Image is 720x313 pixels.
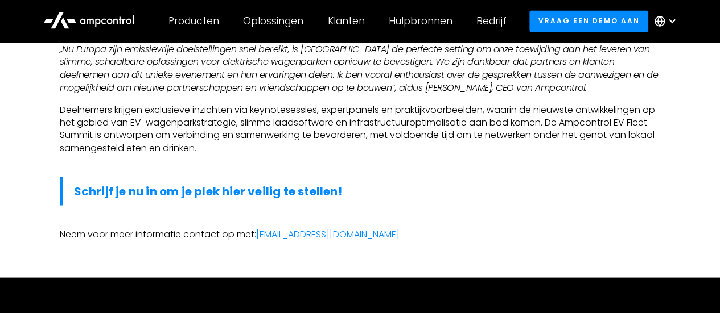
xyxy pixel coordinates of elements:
[74,183,342,199] a: Schrijf je nu in om je plek hier veilig te stellen!
[328,15,365,27] div: Klanten
[60,103,661,155] p: Deelnemers krijgen exclusieve inzichten via keynotesessies, expertpanels en praktijkvoorbeelden, ...
[60,43,661,94] p: ‍
[389,15,452,27] div: Hulpbronnen
[476,15,507,27] div: Bedrijf
[243,15,303,27] div: Oplossingen
[529,10,648,31] a: Vraag een demo aan
[168,15,219,27] div: Producten
[60,43,659,94] em: „Nu Europa zijn emissievrije doelstellingen snel bereikt, is [GEOGRAPHIC_DATA] de perfecte settin...
[256,227,400,240] a: [EMAIL_ADDRESS][DOMAIN_NAME]
[60,228,661,240] p: Neem voor meer informatie contact op met:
